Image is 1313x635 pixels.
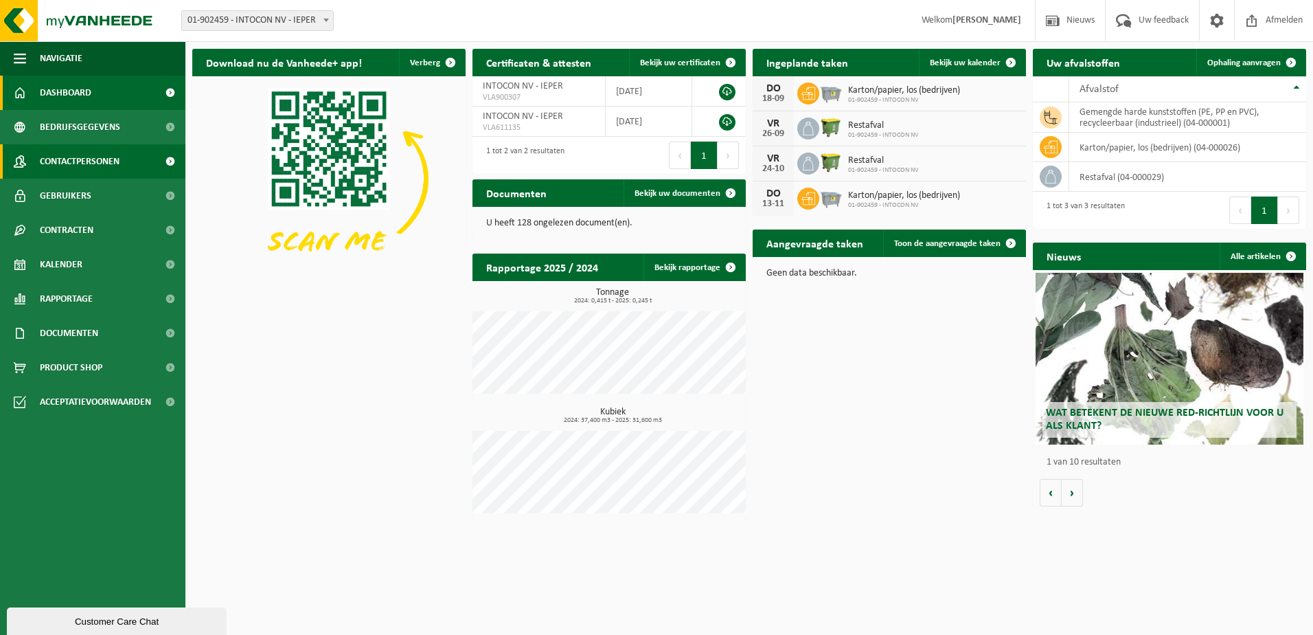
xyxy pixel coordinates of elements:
[1080,84,1119,95] span: Afvalstof
[1207,58,1281,67] span: Ophaling aanvragen
[760,199,787,209] div: 13-11
[819,115,843,139] img: WB-1100-HPE-GN-50
[760,153,787,164] div: VR
[1033,49,1134,76] h2: Uw afvalstoffen
[399,49,464,76] button: Verberg
[7,605,229,635] iframe: chat widget
[182,11,333,30] span: 01-902459 - INTOCON NV - IEPER
[629,49,744,76] a: Bekijk uw certificaten
[952,15,1021,25] strong: [PERSON_NAME]
[479,417,746,424] span: 2024: 37,400 m3 - 2025: 31,600 m3
[483,92,595,103] span: VLA900307
[883,230,1025,257] a: Toon de aangevraagde taken
[848,85,960,96] span: Karton/papier, los (bedrijven)
[1062,479,1083,506] button: Volgende
[760,129,787,139] div: 26-09
[40,110,120,144] span: Bedrijfsgegevens
[819,80,843,104] img: WB-2500-GAL-GY-01
[640,58,720,67] span: Bekijk uw certificaten
[718,142,739,169] button: Next
[606,76,693,107] td: [DATE]
[848,131,919,140] span: 01-902459 - INTOCON NV
[760,94,787,104] div: 18-09
[472,49,605,76] h2: Certificaten & attesten
[1196,49,1305,76] a: Ophaling aanvragen
[760,83,787,94] div: DO
[753,230,877,256] h2: Aangevraagde taken
[40,247,82,282] span: Kalender
[919,49,1025,76] a: Bekijk uw kalender
[760,188,787,199] div: DO
[1033,243,1095,269] h2: Nieuws
[472,254,612,280] h2: Rapportage 2025 / 2024
[760,118,787,129] div: VR
[819,151,843,174] img: WB-1100-HPE-GN-50
[894,239,1001,248] span: Toon de aangevraagde taken
[766,269,1012,278] p: Geen data beschikbaar.
[624,179,744,207] a: Bekijk uw documenten
[40,282,93,316] span: Rapportage
[1069,133,1306,162] td: karton/papier, los (bedrijven) (04-000026)
[483,122,595,133] span: VLA611135
[479,298,746,304] span: 2024: 0,415 t - 2025: 0,245 t
[848,96,960,104] span: 01-902459 - INTOCON NV
[635,189,720,198] span: Bekijk uw documenten
[40,350,102,385] span: Product Shop
[930,58,1001,67] span: Bekijk uw kalender
[760,164,787,174] div: 24-10
[669,142,691,169] button: Previous
[40,385,151,419] span: Acceptatievoorwaarden
[606,107,693,137] td: [DATE]
[691,142,718,169] button: 1
[848,155,919,166] span: Restafval
[1047,458,1299,467] p: 1 van 10 resultaten
[1220,243,1305,270] a: Alle artikelen
[643,254,744,281] a: Bekijk rapportage
[483,111,563,122] span: INTOCON NV - IEPER
[848,190,960,201] span: Karton/papier, los (bedrijven)
[1069,102,1306,133] td: gemengde harde kunststoffen (PE, PP en PVC), recycleerbaar (industrieel) (04-000001)
[1278,197,1299,224] button: Next
[479,140,564,170] div: 1 tot 2 van 2 resultaten
[40,76,91,110] span: Dashboard
[181,10,334,31] span: 01-902459 - INTOCON NV - IEPER
[192,76,466,282] img: Download de VHEPlus App
[472,179,560,206] h2: Documenten
[479,288,746,304] h3: Tonnage
[40,316,98,350] span: Documenten
[848,201,960,210] span: 01-902459 - INTOCON NV
[40,179,91,213] span: Gebruikers
[819,186,843,209] img: WB-2500-GAL-GY-01
[1069,162,1306,192] td: restafval (04-000029)
[40,144,119,179] span: Contactpersonen
[40,41,82,76] span: Navigatie
[1046,408,1283,432] span: Wat betekent de nieuwe RED-richtlijn voor u als klant?
[40,213,93,247] span: Contracten
[1036,273,1303,445] a: Wat betekent de nieuwe RED-richtlijn voor u als klant?
[848,166,919,175] span: 01-902459 - INTOCON NV
[1251,197,1278,224] button: 1
[410,58,440,67] span: Verberg
[1040,195,1125,225] div: 1 tot 3 van 3 resultaten
[753,49,862,76] h2: Ingeplande taken
[1040,479,1062,506] button: Vorige
[479,408,746,424] h3: Kubiek
[486,219,732,228] p: U heeft 128 ongelezen document(en).
[192,49,376,76] h2: Download nu de Vanheede+ app!
[848,120,919,131] span: Restafval
[483,81,563,91] span: INTOCON NV - IEPER
[1229,197,1251,224] button: Previous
